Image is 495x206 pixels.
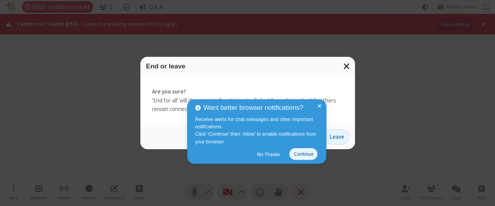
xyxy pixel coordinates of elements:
[203,103,303,113] span: Want better browser notifications?
[339,57,355,76] button: Close modal
[195,116,321,145] div: Receive alerts for chat messages and other important notifications. Click ‘Continue’ then ‘Allow’...
[140,76,355,125] div: 'End for all' will disconnect all participants. Select 'Leave' to exit while others remain connec...
[253,148,284,160] button: No Thanks
[289,148,317,160] button: Continue
[146,63,349,70] h3: End or leave
[152,87,343,96] strong: Are you sure?
[324,129,349,145] button: Leave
